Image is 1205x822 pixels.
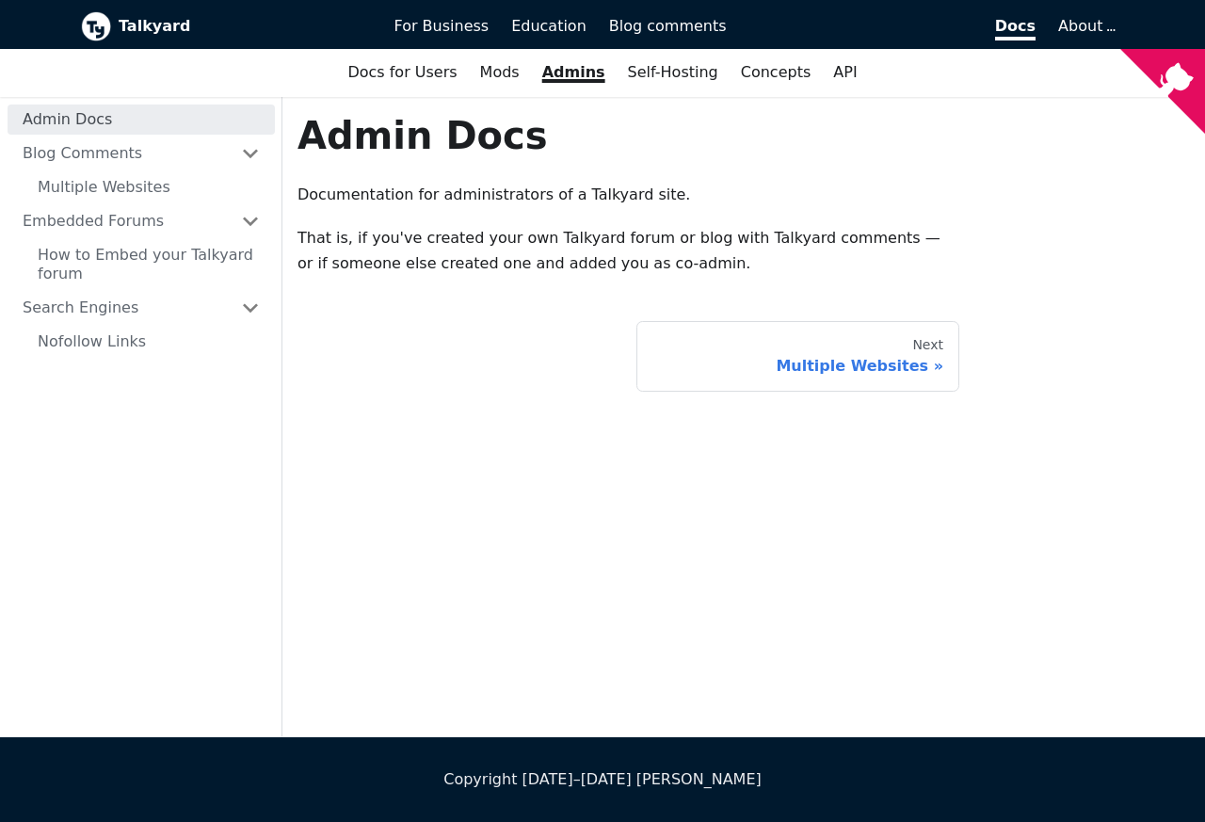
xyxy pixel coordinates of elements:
a: For Business [383,10,501,42]
a: Self-Hosting [617,56,730,89]
span: Docs [995,17,1036,40]
a: API [822,56,868,89]
a: Blog Comments [8,138,275,169]
span: Education [511,17,586,35]
div: Multiple Websites [652,357,944,376]
a: Education [500,10,598,42]
p: That is, if you've created your own Talkyard forum or blog with Talkyard comments — or if someone... [297,226,959,276]
a: Blog comments [598,10,738,42]
a: Embedded Forums [8,206,275,236]
a: Docs for Users [336,56,468,89]
a: Mods [469,56,531,89]
a: Concepts [730,56,823,89]
span: Blog comments [609,17,727,35]
span: For Business [394,17,490,35]
a: Admins [531,56,617,89]
img: Talkyard logo [81,11,111,41]
a: How to Embed your Talkyard forum [23,240,275,289]
div: Copyright [DATE]–[DATE] [PERSON_NAME] [81,767,1124,792]
a: Multiple Websites [23,172,275,202]
a: Nofollow Links [23,327,275,357]
a: Docs [738,10,1048,42]
a: NextMultiple Websites [636,321,960,393]
a: Admin Docs [8,105,275,135]
nav: Docs pages navigation [297,321,959,393]
div: Next [652,337,944,354]
a: Talkyard logoTalkyard [81,11,368,41]
p: Documentation for administrators of a Talkyard site. [297,183,959,207]
h1: Admin Docs [297,112,959,159]
b: Talkyard [119,14,368,39]
a: Search Engines [8,293,275,323]
a: About [1058,17,1113,35]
